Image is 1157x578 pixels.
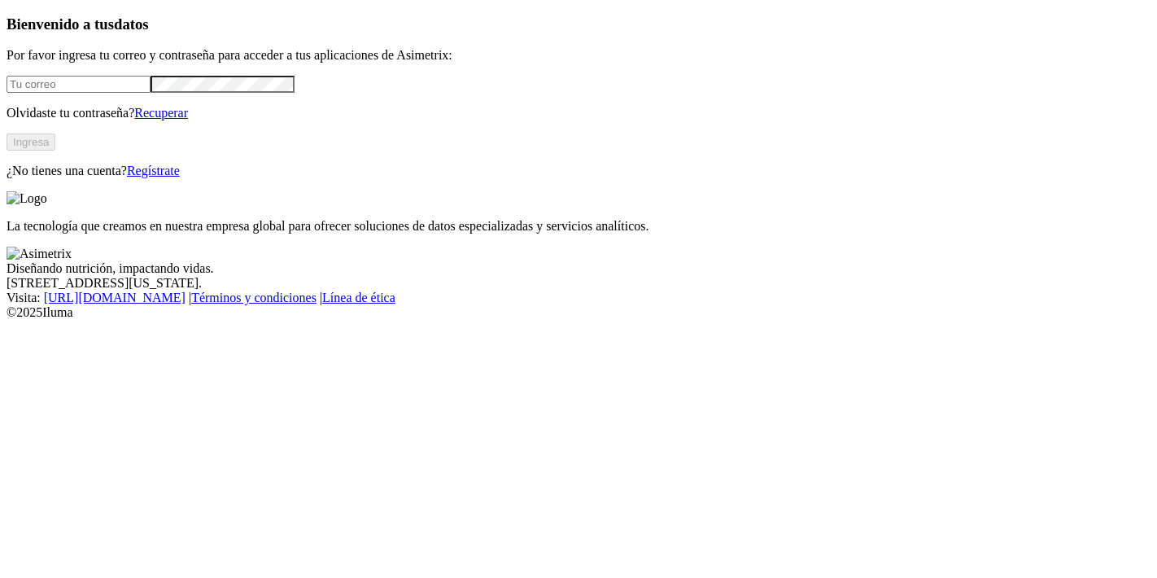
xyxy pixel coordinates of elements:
[7,261,1150,276] div: Diseñando nutrición, impactando vidas.
[127,164,180,177] a: Regístrate
[7,305,1150,320] div: © 2025 Iluma
[114,15,149,33] span: datos
[7,134,55,151] button: Ingresa
[7,191,47,206] img: Logo
[7,291,1150,305] div: Visita : | |
[7,219,1150,234] p: La tecnología que creamos en nuestra empresa global para ofrecer soluciones de datos especializad...
[44,291,186,304] a: [URL][DOMAIN_NAME]
[7,48,1150,63] p: Por favor ingresa tu correo y contraseña para acceder a tus aplicaciones de Asimetrix:
[7,106,1150,120] p: Olvidaste tu contraseña?
[7,15,1150,33] h3: Bienvenido a tus
[322,291,395,304] a: Línea de ética
[7,164,1150,178] p: ¿No tienes una cuenta?
[7,276,1150,291] div: [STREET_ADDRESS][US_STATE].
[7,247,72,261] img: Asimetrix
[7,76,151,93] input: Tu correo
[191,291,317,304] a: Términos y condiciones
[134,106,188,120] a: Recuperar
